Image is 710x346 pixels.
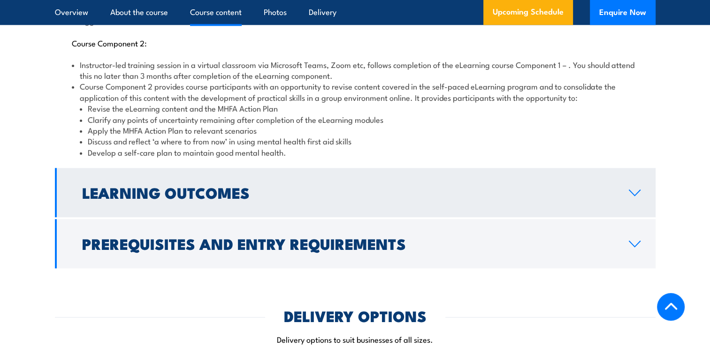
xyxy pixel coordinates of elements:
p: Delivery options to suit businesses of all sizes. [55,334,656,345]
p: Course Component 2: [72,38,639,47]
h2: Learning Outcomes [82,186,614,199]
li: Discuss and reflect ‘a where to from now’ in using mental health first aid skills [80,135,639,146]
li: Revise the eLearning content and the MHFA Action Plan [80,103,639,113]
h2: DELIVERY OPTIONS [284,309,427,322]
li: Apply the MHFA Action Plan to relevant scenarios [80,125,639,135]
li: Clarify any points of uncertainty remaining after completion of the eLearning modules [80,114,639,125]
li: Course Component 2 provides course participants with an opportunity to revise content covered in ... [72,81,639,158]
li: Instructor-led training session in a virtual classroom via Microsoft Teams, Zoom etc, follows com... [72,59,639,81]
a: Learning Outcomes [55,168,656,217]
a: Prerequisites and Entry Requirements [55,219,656,268]
li: Develop a self-care plan to maintain good mental health. [80,147,639,158]
h2: Prerequisites and Entry Requirements [82,237,614,250]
